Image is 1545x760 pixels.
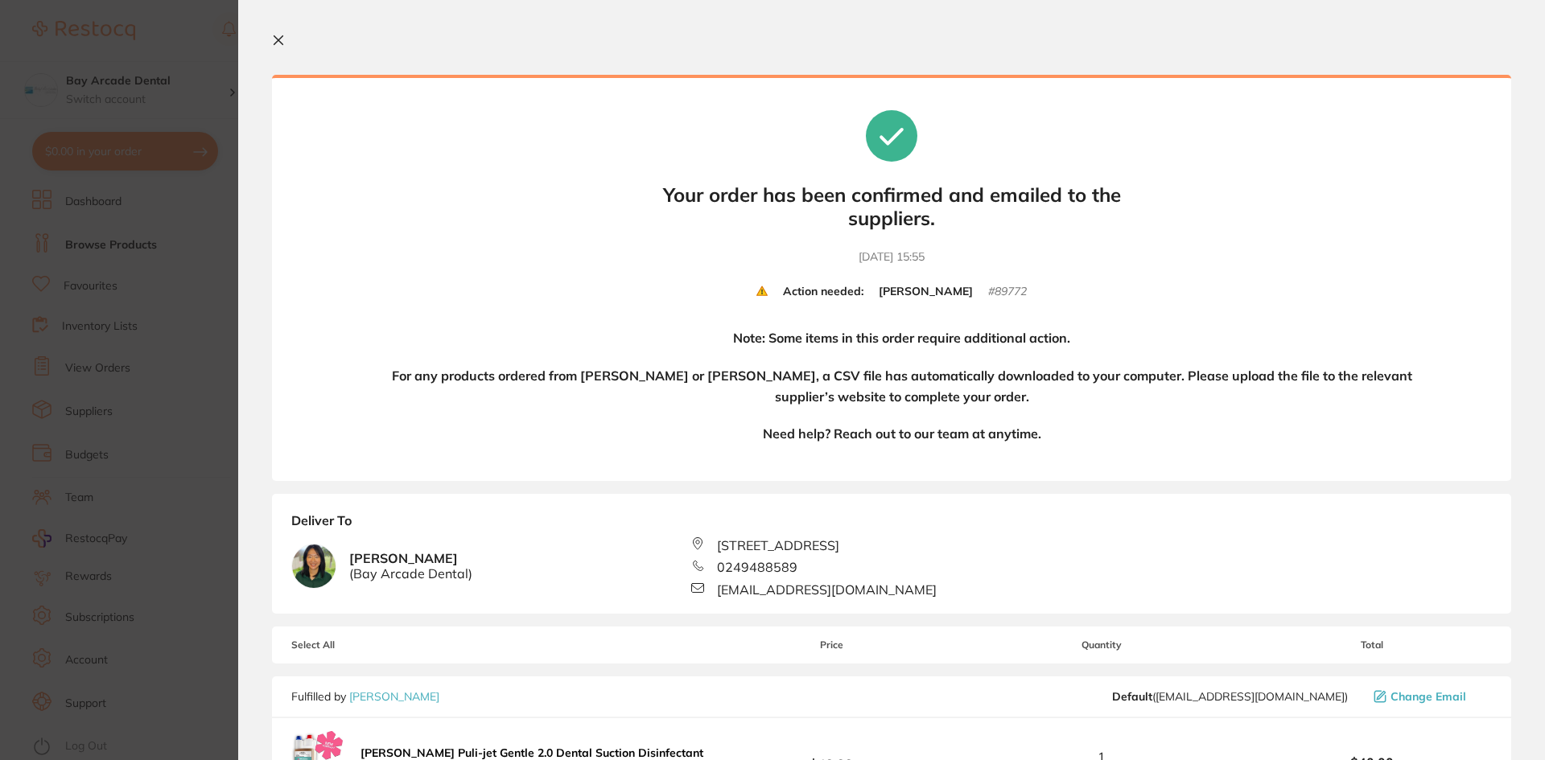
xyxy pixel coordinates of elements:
[650,183,1133,230] b: Your order has been confirmed and emailed to the suppliers.
[291,639,452,651] span: Select All
[1390,690,1466,703] span: Change Email
[291,513,1492,537] b: Deliver To
[879,285,973,299] b: [PERSON_NAME]
[1252,639,1492,651] span: Total
[349,566,472,581] span: ( Bay Arcade Dental )
[783,285,863,299] b: Action needed:
[360,746,703,760] b: [PERSON_NAME] Puli-jet Gentle 2.0 Dental Suction Disinfectant
[717,582,937,597] span: [EMAIL_ADDRESS][DOMAIN_NAME]
[717,560,797,574] span: 0249488589
[385,366,1419,407] h4: For any products ordered from [PERSON_NAME] or [PERSON_NAME], a CSV file has automatically downlo...
[733,328,1070,349] h4: Note: Some items in this order require additional action.
[859,249,925,265] time: [DATE] 15:55
[349,551,472,581] b: [PERSON_NAME]
[988,285,1027,299] small: # 89772
[349,689,439,704] a: [PERSON_NAME]
[291,690,439,703] p: Fulfilled by
[763,424,1041,445] h4: Need help? Reach out to our team at anytime.
[292,536,336,596] img: c3N2aWg0Yw
[717,538,839,553] span: [STREET_ADDRESS]
[952,639,1252,651] span: Quantity
[1112,690,1348,703] span: save@adamdental.com.au
[711,639,951,651] span: Price
[1112,689,1152,704] b: Default
[1369,689,1492,704] button: Change Email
